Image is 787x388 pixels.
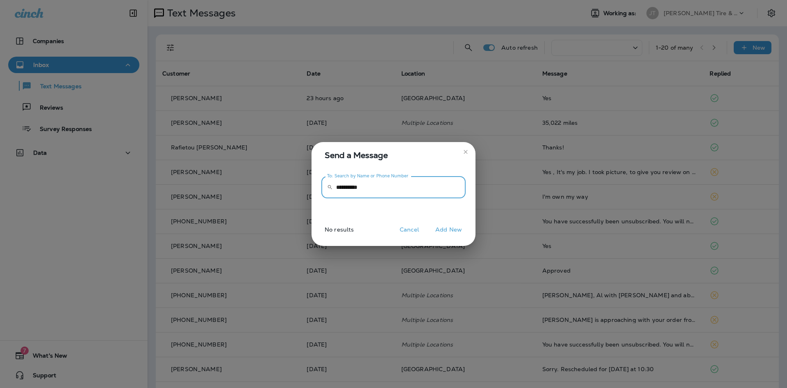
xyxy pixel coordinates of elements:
[327,173,409,179] label: To: Search by Name or Phone Number
[394,223,425,236] button: Cancel
[325,149,466,162] span: Send a Message
[431,223,466,236] button: Add New
[308,226,354,239] p: No results
[459,145,472,158] button: close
